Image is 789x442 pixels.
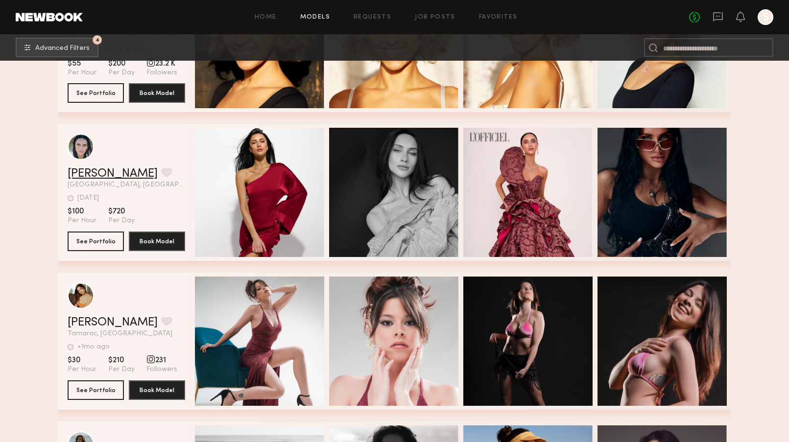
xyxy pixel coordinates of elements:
[68,317,158,328] a: [PERSON_NAME]
[108,355,135,365] span: $210
[300,14,330,21] a: Models
[354,14,391,21] a: Requests
[146,69,177,77] span: Followers
[146,355,177,365] span: 231
[108,69,135,77] span: Per Day
[35,45,90,52] span: Advanced Filters
[108,59,135,69] span: $200
[68,69,96,77] span: Per Hour
[479,14,518,21] a: Favorites
[96,38,99,42] span: 4
[108,207,135,216] span: $720
[108,216,135,225] span: Per Day
[68,330,185,337] span: Tamarac, [GEOGRAPHIC_DATA]
[68,216,96,225] span: Per Hour
[68,182,185,188] span: [GEOGRAPHIC_DATA], [GEOGRAPHIC_DATA]
[129,232,185,251] button: Book Model
[68,83,124,103] button: See Portfolio
[77,195,99,202] div: [DATE]
[146,59,177,69] span: 23.2 K
[129,83,185,103] button: Book Model
[108,365,135,374] span: Per Day
[68,207,96,216] span: $100
[68,232,124,251] button: See Portfolio
[758,9,773,25] a: S
[68,380,124,400] button: See Portfolio
[77,344,110,350] div: +1mo ago
[255,14,277,21] a: Home
[68,168,158,180] a: [PERSON_NAME]
[146,365,177,374] span: Followers
[68,355,96,365] span: $30
[68,59,96,69] span: $55
[16,38,98,57] button: 4Advanced Filters
[68,365,96,374] span: Per Hour
[415,14,455,21] a: Job Posts
[129,380,185,400] button: Book Model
